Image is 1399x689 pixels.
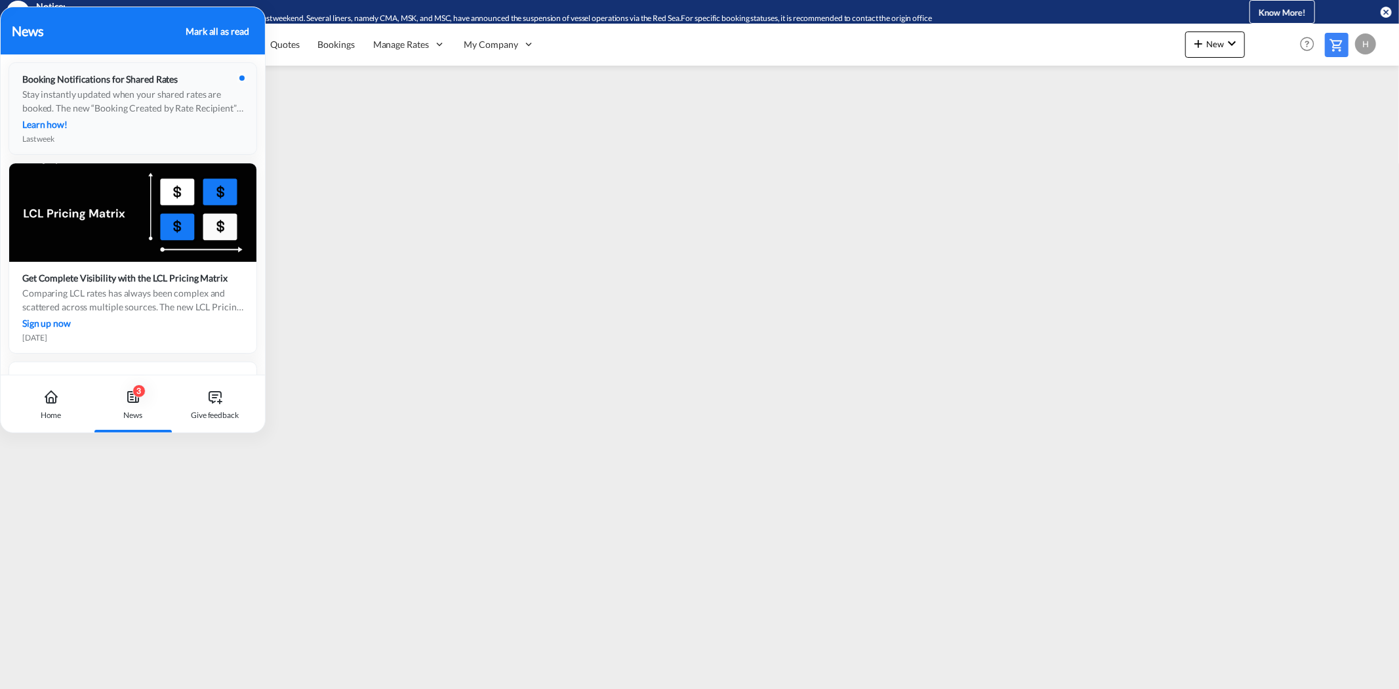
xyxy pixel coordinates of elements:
span: Manage Rates [373,38,429,51]
div: My Company [455,23,544,66]
span: Bookings [318,39,355,50]
span: Quotes [270,39,299,50]
a: Bookings [309,23,364,66]
div: The situation in the Red Sea has worsened over the past weekend. Several liners, namely CMA, MSK,... [36,13,1185,24]
span: Help [1296,33,1318,55]
a: Quotes [261,23,308,66]
div: H [1355,33,1376,54]
span: My Company [464,38,518,51]
button: icon-plus 400-fgNewicon-chevron-down [1185,31,1245,58]
span: New [1190,39,1240,49]
button: icon-close-circle [1379,5,1392,18]
md-icon: icon-earth [12,5,25,18]
span: Know More! [1259,7,1306,18]
md-icon: icon-plus 400-fg [1190,35,1206,51]
div: Manage Rates [364,23,455,66]
div: Help [1296,33,1325,56]
md-icon: icon-chevron-down [1224,35,1240,51]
